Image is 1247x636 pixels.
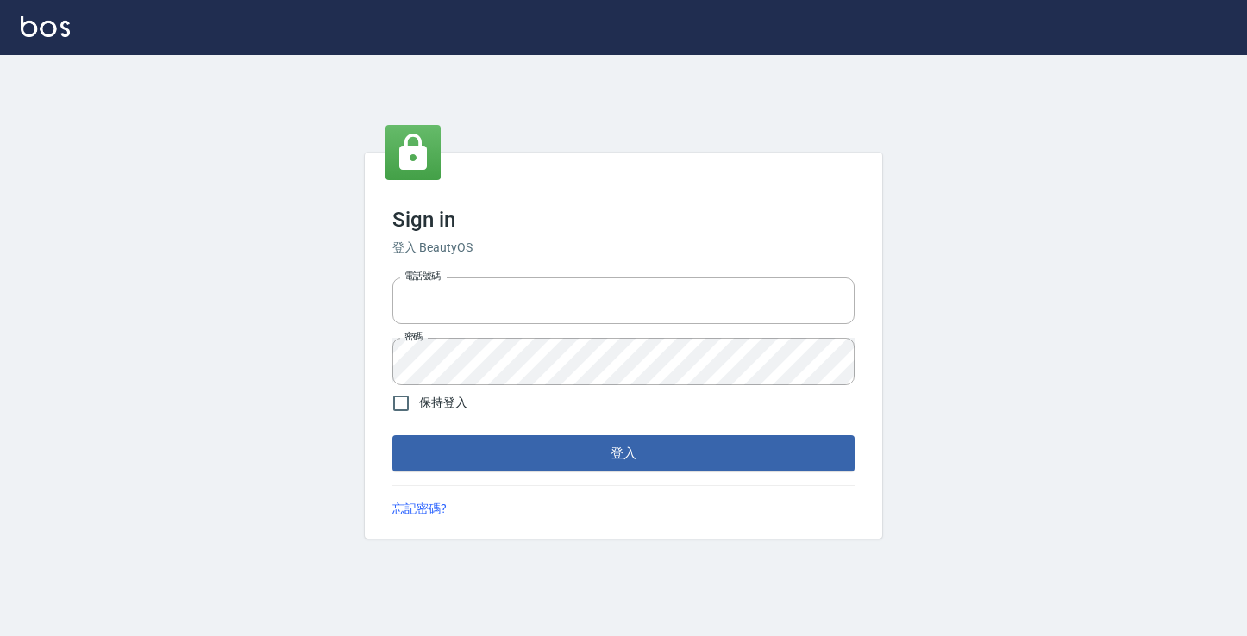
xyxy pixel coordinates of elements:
a: 忘記密碼? [392,500,447,518]
label: 密碼 [404,330,423,343]
label: 電話號碼 [404,270,441,283]
span: 保持登入 [419,394,467,412]
img: Logo [21,16,70,37]
h6: 登入 BeautyOS [392,239,855,257]
button: 登入 [392,435,855,471]
h3: Sign in [392,208,855,232]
